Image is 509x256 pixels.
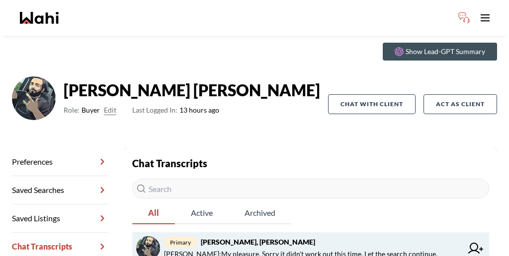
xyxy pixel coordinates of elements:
button: Active [175,202,229,224]
span: primary [164,237,197,248]
a: Saved Listings [12,204,108,233]
button: Chat with client [328,94,416,114]
button: Act as Client [424,94,497,114]
span: Last Logged In: [132,106,177,114]
strong: [PERSON_NAME], [PERSON_NAME] [201,238,315,246]
span: All [132,202,175,223]
button: Show Lead-GPT Summary [383,43,497,61]
button: Archived [229,202,291,224]
button: Toggle open navigation menu [475,8,495,28]
button: Edit [104,104,116,116]
span: Archived [229,202,291,223]
a: Wahi homepage [20,12,59,24]
strong: Chat Transcripts [132,157,207,169]
p: Show Lead-GPT Summary [406,47,485,57]
span: 13 hours ago [132,104,219,116]
a: Saved Searches [12,176,108,204]
span: Active [175,202,229,223]
input: Search [132,179,489,198]
strong: [PERSON_NAME] [PERSON_NAME] [64,80,320,100]
span: Buyer [82,104,100,116]
button: All [132,202,175,224]
img: ACg8ocJUwZSJs2nZoXCUPYU9XcDt4nHSUpjGK8Awk9Wy0-NHuT6lMBsTWg=s96-c [12,76,56,120]
span: Role: [64,104,80,116]
a: Preferences [12,148,108,176]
